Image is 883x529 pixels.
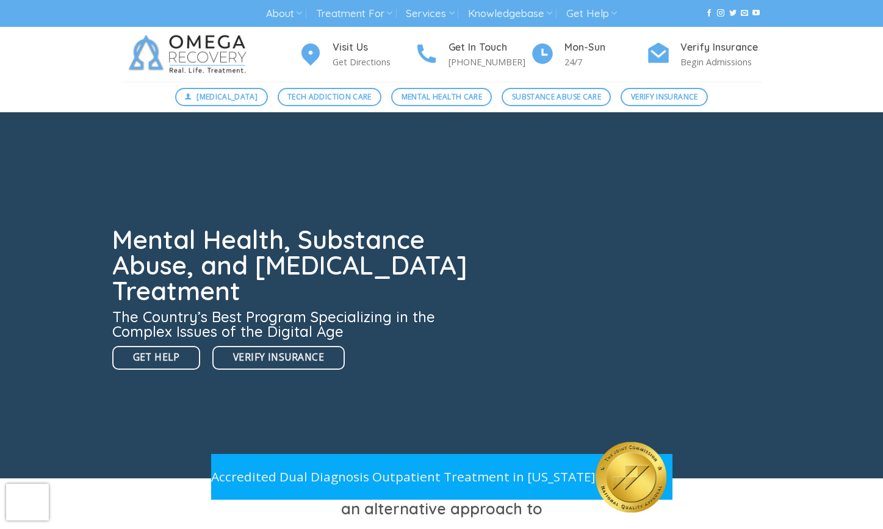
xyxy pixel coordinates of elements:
[175,88,268,106] a: [MEDICAL_DATA]
[121,497,762,521] h3: an alternative approach to
[566,2,617,25] a: Get Help
[502,88,611,106] a: Substance Abuse Care
[333,55,414,69] p: Get Directions
[6,484,49,520] iframe: reCAPTCHA
[391,88,492,106] a: Mental Health Care
[278,88,382,106] a: Tech Addiction Care
[449,40,530,56] h4: Get In Touch
[752,9,760,18] a: Follow on YouTube
[298,40,414,70] a: Visit Us Get Directions
[112,346,201,370] a: Get Help
[414,40,530,70] a: Get In Touch [PHONE_NUMBER]
[133,350,180,365] span: Get Help
[621,88,708,106] a: Verify Insurance
[121,27,259,82] img: Omega Recovery
[564,55,646,69] p: 24/7
[333,40,414,56] h4: Visit Us
[564,40,646,56] h4: Mon-Sun
[512,91,601,103] span: Substance Abuse Care
[406,2,454,25] a: Services
[705,9,713,18] a: Follow on Facebook
[468,2,552,25] a: Knowledgebase
[680,55,762,69] p: Begin Admissions
[402,91,482,103] span: Mental Health Care
[717,9,724,18] a: Follow on Instagram
[680,40,762,56] h4: Verify Insurance
[449,55,530,69] p: [PHONE_NUMBER]
[287,91,372,103] span: Tech Addiction Care
[196,91,258,103] span: [MEDICAL_DATA]
[729,9,737,18] a: Follow on Twitter
[233,350,324,365] span: Verify Insurance
[646,40,762,70] a: Verify Insurance Begin Admissions
[631,91,698,103] span: Verify Insurance
[741,9,748,18] a: Send us an email
[112,309,475,339] h3: The Country’s Best Program Specializing in the Complex Issues of the Digital Age
[112,227,475,304] h1: Mental Health, Substance Abuse, and [MEDICAL_DATA] Treatment
[211,467,596,487] p: Accredited Dual Diagnosis Outpatient Treatment in [US_STATE]
[316,2,392,25] a: Treatment For
[266,2,302,25] a: About
[212,346,345,370] a: Verify Insurance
